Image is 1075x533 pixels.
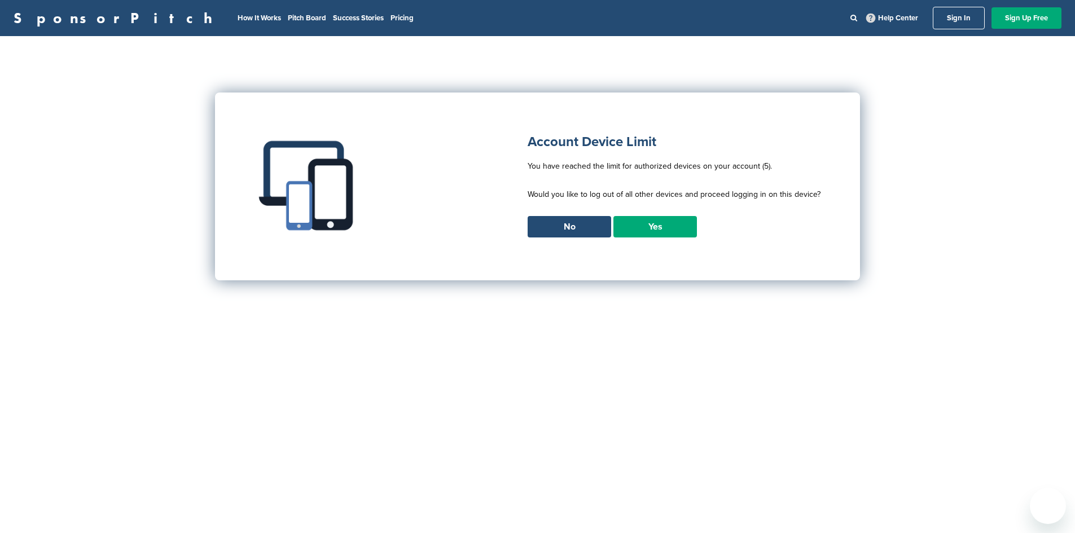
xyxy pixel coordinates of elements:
[288,14,326,23] a: Pitch Board
[390,14,414,23] a: Pricing
[1030,488,1066,524] iframe: Button to launch messaging window
[991,7,1061,29] a: Sign Up Free
[933,7,985,29] a: Sign In
[255,132,362,239] img: Multiple devices
[238,14,281,23] a: How It Works
[528,132,820,152] h1: Account Device Limit
[528,159,820,216] p: You have reached the limit for authorized devices on your account (5). Would you like to log out ...
[528,216,611,237] a: No
[333,14,384,23] a: Success Stories
[613,216,697,237] a: Yes
[14,11,220,25] a: SponsorPitch
[864,11,920,25] a: Help Center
